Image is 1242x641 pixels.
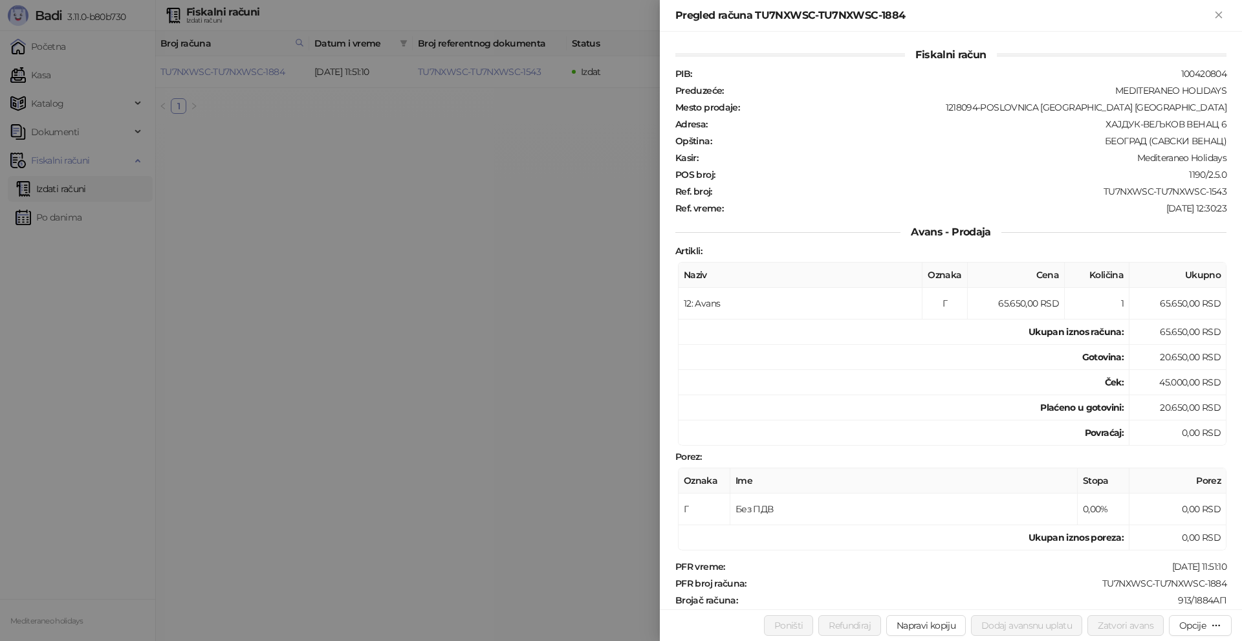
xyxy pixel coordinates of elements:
div: ХАЈДУК-ВЕЉКОВ ВЕНАЦ 6 [709,118,1228,130]
td: 65.650,00 RSD [1129,288,1226,320]
button: Refundiraj [818,615,881,636]
td: 0,00 RSD [1129,525,1226,550]
div: MEDITERANEO HOLIDAYS [725,85,1228,96]
th: Cena [968,263,1065,288]
strong: Ref. broj : [675,186,712,197]
span: Avans - Prodaja [900,226,1001,238]
th: Ukupno [1129,263,1226,288]
td: 0,00 RSD [1129,420,1226,446]
strong: Adresa : [675,118,708,130]
strong: POS broj : [675,169,715,180]
strong: Preduzeće : [675,85,724,96]
strong: Porez : [675,451,701,462]
div: TU7NXWSC-TU7NXWSC-1884 [748,578,1228,589]
span: Napravi kopiju [897,620,955,631]
strong: Ukupan iznos računa : [1029,326,1124,338]
button: Zatvori avans [1087,615,1164,636]
td: Г [922,288,968,320]
th: Porez [1129,468,1226,494]
strong: Gotovina : [1082,351,1124,363]
button: Dodaj avansnu uplatu [971,615,1082,636]
div: БЕОГРАД (САВСКИ ВЕНАЦ) [713,135,1228,147]
div: Opcije [1179,620,1206,631]
button: Zatvori [1211,8,1226,23]
button: Poništi [764,615,814,636]
div: 1218094-POSLOVNICA [GEOGRAPHIC_DATA] [GEOGRAPHIC_DATA] [741,102,1228,113]
strong: Artikli : [675,245,702,257]
th: Naziv [679,263,922,288]
td: 0,00% [1078,494,1129,525]
td: 65.650,00 RSD [1129,320,1226,345]
div: Pregled računa TU7NXWSC-TU7NXWSC-1884 [675,8,1211,23]
th: Stopa [1078,468,1129,494]
td: Г [679,494,730,525]
div: 913/1884АП [739,594,1228,606]
div: 100420804 [693,68,1228,80]
strong: PFR vreme : [675,561,725,572]
span: Fiskalni račun [905,49,996,61]
strong: Plaćeno u gotovini: [1040,402,1124,413]
td: 1 [1065,288,1129,320]
button: Napravi kopiju [886,615,966,636]
strong: Ref. vreme : [675,202,723,214]
strong: Kasir : [675,152,698,164]
th: Količina [1065,263,1129,288]
strong: Opština : [675,135,712,147]
th: Ime [730,468,1078,494]
td: Без ПДВ [730,494,1078,525]
td: 0,00 RSD [1129,494,1226,525]
button: Opcije [1169,615,1232,636]
strong: Ček : [1105,376,1124,388]
strong: Ukupan iznos poreza: [1029,532,1124,543]
div: 1190/2.5.0 [716,169,1228,180]
strong: PFR broj računa : [675,578,746,589]
td: 12: Avans [679,288,922,320]
div: TU7NXWSC-TU7NXWSC-1543 [714,186,1228,197]
strong: PIB : [675,68,692,80]
td: 20.650,00 RSD [1129,345,1226,370]
th: Oznaka [922,263,968,288]
th: Oznaka [679,468,730,494]
td: 65.650,00 RSD [968,288,1065,320]
strong: Brojač računa : [675,594,737,606]
td: 45.000,00 RSD [1129,370,1226,395]
div: Mediteraneo Holidays [699,152,1228,164]
strong: Mesto prodaje : [675,102,739,113]
td: 20.650,00 RSD [1129,395,1226,420]
div: [DATE] 12:30:23 [724,202,1228,214]
strong: Povraćaj: [1085,427,1124,439]
div: [DATE] 11:51:10 [726,561,1228,572]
